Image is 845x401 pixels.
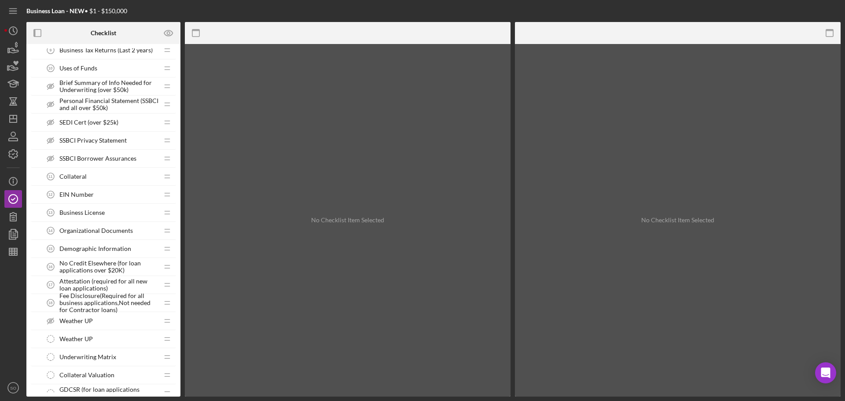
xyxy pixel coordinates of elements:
span: Collateral Valuation [59,372,114,379]
span: EIN Number [59,191,94,198]
span: Business License [59,209,105,216]
span: SEDI Cert (over $25k) [59,119,118,126]
div: No Checklist Item Selected [311,217,384,224]
span: Attestation (required for all new loan applications) [59,278,158,292]
tspan: 18 [48,301,53,305]
tspan: 15 [48,246,53,251]
span: SSBCI Privacy Statement [59,137,127,144]
span: Weather UP [59,317,93,324]
tspan: 17 [48,283,53,287]
b: Business Loan - NEW [26,7,84,15]
span: Demographic Information [59,245,131,252]
span: Collateral [59,173,87,180]
tspan: 10 [48,66,53,70]
span: GDCSR (for loan applications $20K+) [59,386,158,400]
span: Underwriting Matrix [59,353,116,361]
div: Open Intercom Messenger [815,362,836,383]
span: Uses of Funds [59,65,97,72]
span: Personal Financial Statement (SSBCI and all over $50k) [59,97,158,111]
span: No Credit Elsewhere (for loan applications over $20K) [59,260,158,274]
tspan: 12 [48,192,53,197]
tspan: 14 [48,228,53,233]
tspan: 9 [50,48,52,52]
span: SSBCI Borrower Assurances [59,155,136,162]
tspan: 11 [48,174,53,179]
span: Organizational Documents [59,227,133,234]
tspan: 13 [48,210,53,215]
div: • $1 - $150,000 [26,7,127,15]
span: Weather UP [59,335,93,342]
b: Checklist [91,29,116,37]
button: SO [4,379,22,397]
tspan: 16 [48,265,53,269]
span: Fee Disclosure(Required for all business applications,Not needed for Contractor loans) [59,292,158,313]
text: SO [10,386,16,390]
div: No Checklist Item Selected [641,217,714,224]
span: Brief Summary of Info Needed for Underwriting (over $50k) [59,79,158,93]
span: Business Tax Returns (Last 2 years) [59,47,153,54]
